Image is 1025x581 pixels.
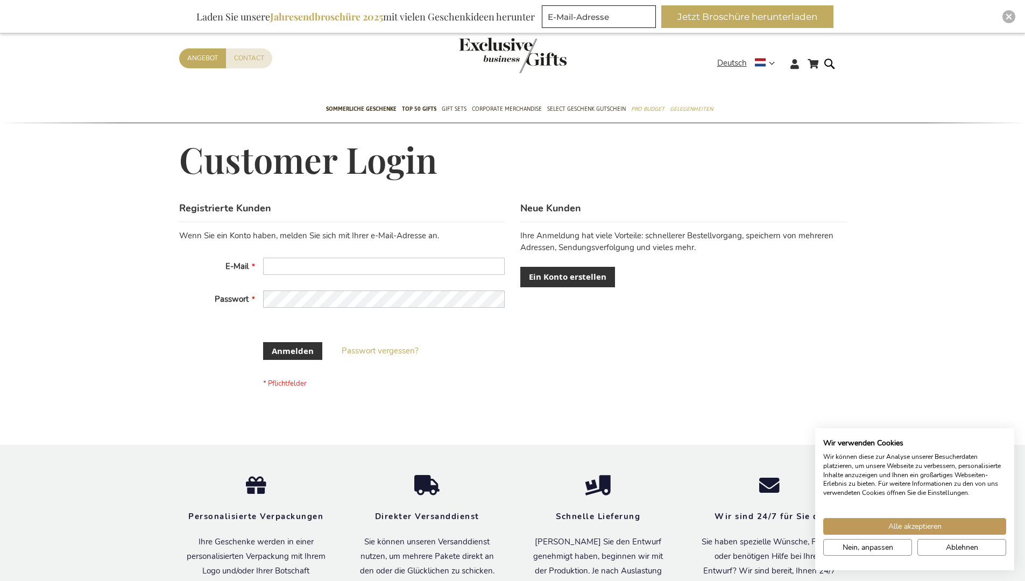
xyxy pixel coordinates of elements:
strong: Neue Kunden [520,202,581,215]
a: Pro Budget [631,96,665,123]
span: TOP 50 Gifts [402,103,436,115]
img: Exclusive Business gifts logo [459,38,567,73]
div: Wenn Sie ein Konto haben, melden Sie sich mit Ihrer e-Mail-Adresse an. [179,230,505,242]
strong: Direkter Versanddienst [375,511,479,522]
span: Anmelden [272,345,314,357]
input: E-Mail-Adresse [542,5,656,28]
p: Wir können diese zur Analyse unserer Besucherdaten platzieren, um unsere Webseite zu verbessern, ... [823,452,1006,498]
span: Corporate Merchandise [472,103,542,115]
a: Ein Konto erstellen [520,267,615,287]
span: Ablehnen [946,542,978,553]
span: E-Mail [225,261,249,272]
strong: Schnelle Lieferung [556,511,640,522]
a: Sommerliche geschenke [326,96,397,123]
button: Anmelden [263,342,322,360]
span: Passwort vergessen? [342,345,419,356]
div: Laden Sie unsere mit vielen Geschenkideen herunter [192,5,540,28]
span: Passwort [215,294,249,304]
span: Pro Budget [631,103,665,115]
span: Customer Login [179,136,437,182]
h2: Wir verwenden Cookies [823,438,1006,448]
span: Ein Konto erstellen [529,271,606,282]
strong: Personalisierte Verpackungen [188,511,323,522]
button: cookie Einstellungen anpassen [823,539,912,556]
a: store logo [459,38,513,73]
a: Passwort vergessen? [342,345,419,357]
button: Akzeptieren Sie alle cookies [823,518,1006,535]
span: Gelegenheiten [670,103,713,115]
button: Jetzt Broschüre herunterladen [661,5,833,28]
button: Alle verweigern cookies [917,539,1006,556]
span: Alle akzeptieren [888,521,942,532]
p: Ihre Anmeldung hat viele Vorteile: schnellerer Bestellvorgang, speichern von mehreren Adressen, S... [520,230,846,253]
a: TOP 50 Gifts [402,96,436,123]
input: E-Mail [263,258,505,275]
span: Gift Sets [442,103,466,115]
p: Sie können unseren Versanddienst nutzen, um mehrere Pakete direkt an den oder die Glücklichen zu ... [358,535,497,578]
strong: Wir sind 24/7 für Sie da [715,511,824,522]
a: Select Geschenk Gutschein [547,96,626,123]
span: Deutsch [717,57,747,69]
span: Select Geschenk Gutschein [547,103,626,115]
b: Jahresendbroschüre 2025 [270,10,383,23]
form: marketing offers and promotions [542,5,659,31]
a: Contact [226,48,272,68]
strong: Registrierte Kunden [179,202,271,215]
a: Corporate Merchandise [472,96,542,123]
a: Angebot [179,48,226,68]
a: Gelegenheiten [670,96,713,123]
span: Sommerliche geschenke [326,103,397,115]
span: Nein, anpassen [843,542,893,553]
a: Gift Sets [442,96,466,123]
img: Close [1006,13,1012,20]
div: Close [1002,10,1015,23]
